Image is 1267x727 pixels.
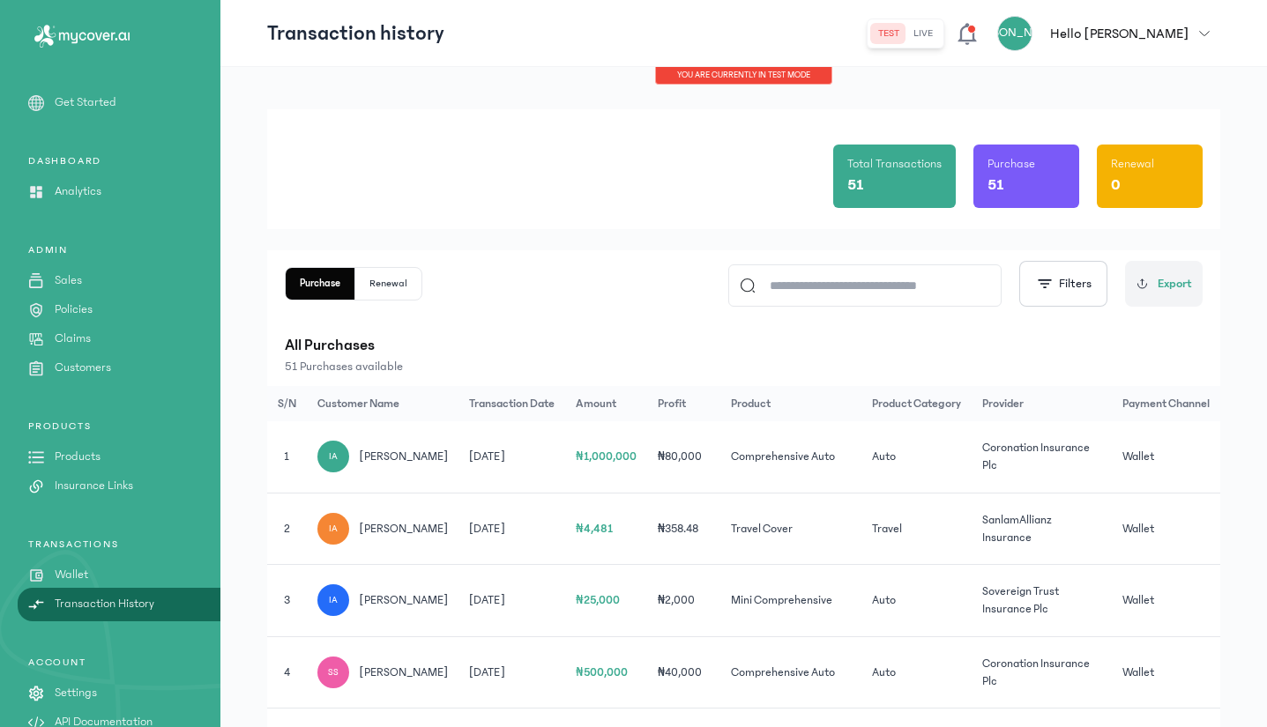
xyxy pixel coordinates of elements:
p: Analytics [55,182,101,201]
span: ₦1,000,000 [576,450,637,463]
th: Amount [565,386,647,421]
p: 0 [1111,173,1121,197]
p: Hello [PERSON_NAME] [1050,23,1189,44]
span: ₦500,000 [576,666,628,679]
th: Payment Channel [1112,386,1220,421]
td: Coronation Insurance Plc [972,421,1112,493]
span: Export [1158,275,1192,293]
th: Profit [647,386,721,421]
p: Products [55,448,101,466]
p: Claims [55,330,91,348]
p: 51 Purchases available [285,358,1203,375]
td: Coronation Insurance Plc [972,636,1112,708]
span: [PERSON_NAME] [360,448,449,465]
p: Insurance Links [55,477,133,495]
button: Filters [1019,261,1107,307]
th: Provider [972,386,1112,421]
td: Wallet [1112,565,1220,637]
button: [PERSON_NAME]Hello [PERSON_NAME] [997,16,1220,51]
span: 1 [284,450,289,463]
span: 4 [284,666,290,679]
span: 2 [284,523,290,535]
td: Travel [861,493,972,565]
p: Policies [55,300,93,319]
button: live [906,23,940,44]
button: Renewal [355,268,421,300]
td: [DATE] [458,636,565,708]
p: 51 [988,173,1004,197]
p: Get Started [55,93,116,112]
span: 3 [284,594,290,606]
div: SS [317,657,349,688]
td: ₦40,000 [647,636,721,708]
div: IA [317,441,349,472]
button: Export [1125,261,1203,307]
p: Renewal [1111,155,1154,173]
div: IA [317,584,349,616]
p: Sales [55,271,82,290]
p: Customers [55,359,111,377]
td: ₦80,000 [647,421,721,493]
p: All Purchases [285,333,1203,358]
div: [PERSON_NAME] [997,16,1032,51]
div: IA [317,513,349,545]
th: Customer Name [307,386,459,421]
th: Transaction Date [458,386,565,421]
p: Total Transactions [847,155,942,173]
p: Wallet [55,566,88,584]
button: Purchase [286,268,355,300]
td: [DATE] [458,421,565,493]
p: 51 [847,173,864,197]
p: Transaction history [267,19,444,48]
td: [DATE] [458,493,565,565]
td: Wallet [1112,421,1220,493]
td: Wallet [1112,493,1220,565]
th: Product Category [861,386,972,421]
td: Auto [861,565,972,637]
td: Auto [861,636,972,708]
td: Mini Comprehensive [720,565,861,637]
td: Wallet [1112,636,1220,708]
td: ₦2,000 [647,565,721,637]
td: SanlamAllianz Insurance [972,493,1112,565]
span: [PERSON_NAME] [360,520,449,538]
p: Settings [55,684,97,702]
td: Comprehensive Auto [720,421,861,493]
div: You are currently in TEST MODE [655,67,832,85]
button: test [871,23,906,44]
td: Sovereign Trust Insurance Plc [972,565,1112,637]
td: Auto [861,421,972,493]
td: [DATE] [458,565,565,637]
th: Product [720,386,861,421]
td: ₦358.48 [647,493,721,565]
span: [PERSON_NAME] [360,591,449,609]
span: ₦4,481 [576,523,613,535]
span: ₦25,000 [576,594,620,606]
p: Purchase [988,155,1035,173]
td: Comprehensive Auto [720,636,861,708]
p: Transaction History [55,595,154,613]
th: S/N [267,386,307,421]
td: Travel Cover [720,493,861,565]
span: [PERSON_NAME] [360,664,449,681]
